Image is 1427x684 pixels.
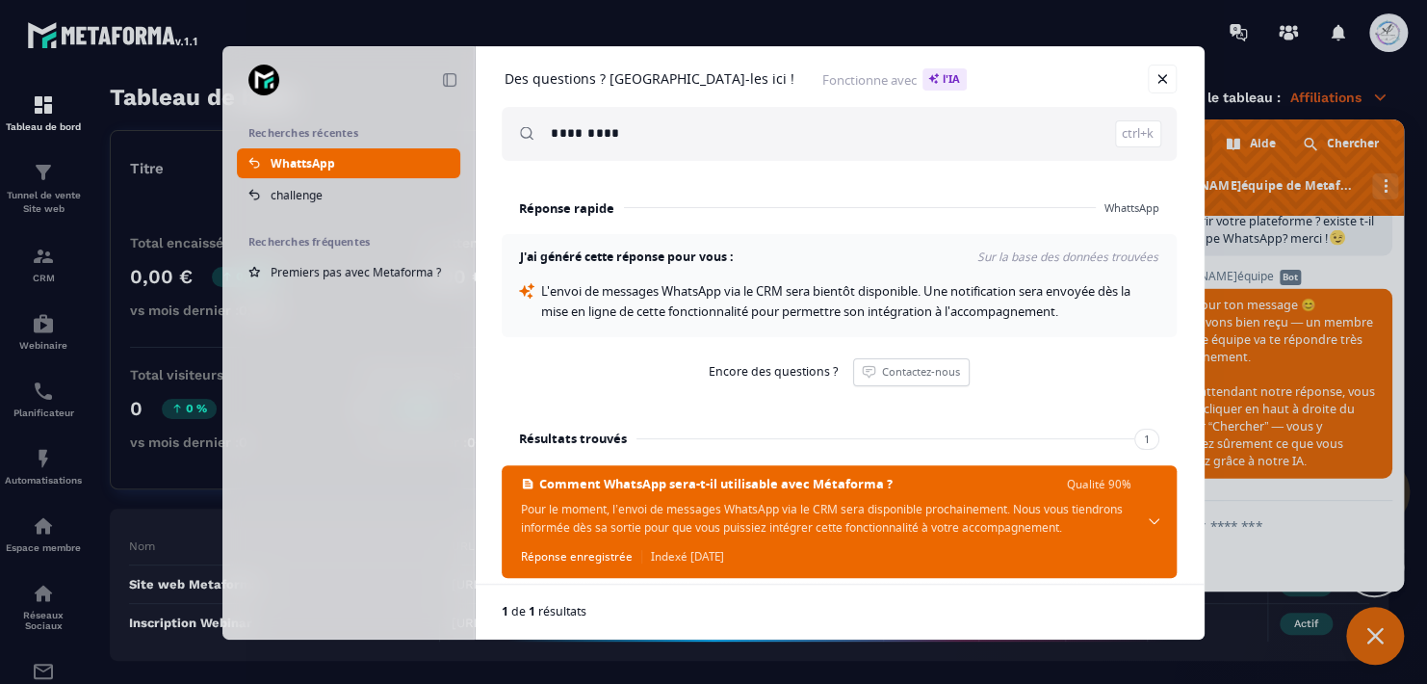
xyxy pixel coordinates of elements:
span: 1 [502,603,508,619]
h2: Recherches récentes [248,126,449,140]
span: Comment WhatsApp sera-t-il utilisable avec Métaforma ? [539,476,893,492]
span: Premiers pas avec Metaforma ? [271,264,441,280]
a: Contactez-nous [853,358,970,386]
span: Indexé [DATE] [641,548,724,566]
span: l'IA [922,68,967,91]
span: Fonctionne avec [822,68,967,91]
a: Fermer [1148,65,1177,93]
div: de résultats [502,604,1169,618]
span: WhattsApp [271,155,335,171]
a: Réduire [436,66,463,93]
span: challenge [271,187,323,203]
span: Sur la base des données trouvées [734,250,1159,265]
h2: Recherches fréquentes [248,235,449,249]
h1: Des questions ? [GEOGRAPHIC_DATA]-les ici ! [505,70,794,88]
span: Qualité 90% [1067,477,1131,491]
span: WhattsApp [1096,200,1159,215]
span: 1 [529,603,535,619]
h3: Réponse rapide [519,197,614,219]
h3: Résultats trouvés [519,429,627,450]
h4: J'ai généré cette réponse pour vous : [519,250,734,265]
span: Réponse enregistrée [521,548,633,566]
span: L'envoi de messages WhatsApp via le CRM sera bientôt disponible. Une notification sera envoyée dè... [541,282,1133,320]
span: Encore des questions ? [709,364,838,380]
span: Pour le moment, l’envoi de messages WhatsApp via le CRM sera disponible prochainement. Nous vous ... [521,500,1131,537]
span: 1 [1134,429,1159,450]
